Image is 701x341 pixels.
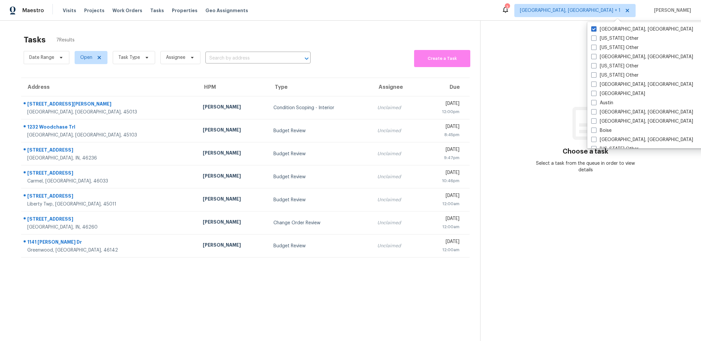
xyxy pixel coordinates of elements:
div: 12:00am [427,201,460,207]
label: [US_STATE] Other [591,44,639,51]
label: [GEOGRAPHIC_DATA], [GEOGRAPHIC_DATA] [591,118,693,125]
div: [STREET_ADDRESS][PERSON_NAME] [27,101,192,109]
div: [DATE] [427,215,460,224]
div: 12:00am [427,224,460,230]
div: 8:45pm [427,132,460,138]
div: 12:00pm [427,109,460,115]
label: [GEOGRAPHIC_DATA], [GEOGRAPHIC_DATA] [591,136,693,143]
div: Unclaimed [377,197,416,203]
span: Projects [84,7,105,14]
span: Tasks [150,8,164,13]
div: Unclaimed [377,174,416,180]
th: HPM [198,78,268,96]
div: 9:47pm [427,155,460,161]
div: Unclaimed [377,220,416,226]
div: [PERSON_NAME] [203,242,263,250]
span: Properties [172,7,198,14]
div: 3 [505,4,509,11]
span: [GEOGRAPHIC_DATA], [GEOGRAPHIC_DATA] + 1 [520,7,620,14]
label: [GEOGRAPHIC_DATA], [GEOGRAPHIC_DATA] [591,26,693,33]
div: [PERSON_NAME] [203,104,263,112]
div: [STREET_ADDRESS] [27,170,192,178]
label: [GEOGRAPHIC_DATA] [591,90,645,97]
div: Select a task from the queue in order to view details [533,160,638,173]
div: [DATE] [427,238,460,247]
h2: Tasks [24,37,46,43]
div: Budget Review [273,243,367,249]
div: Unclaimed [377,128,416,134]
label: Austin [591,100,613,106]
div: Budget Review [273,151,367,157]
span: Task Type [118,54,140,61]
label: [US_STATE] Other [591,63,639,69]
div: 1232 Woodchase Trl [27,124,192,132]
button: Open [302,54,311,63]
div: 1141 [PERSON_NAME] Dr [27,239,192,247]
div: Budget Review [273,197,367,203]
input: Search by address [205,53,292,63]
label: [GEOGRAPHIC_DATA], [GEOGRAPHIC_DATA] [591,109,693,115]
label: [GEOGRAPHIC_DATA], [GEOGRAPHIC_DATA] [591,54,693,60]
div: [GEOGRAPHIC_DATA], IN, 46236 [27,155,192,161]
label: [US_STATE] Other [591,72,639,79]
div: Carmel, [GEOGRAPHIC_DATA], 46033 [27,178,192,184]
div: Liberty Twp, [GEOGRAPHIC_DATA], 45011 [27,201,192,207]
div: [STREET_ADDRESS] [27,193,192,201]
div: [STREET_ADDRESS] [27,147,192,155]
div: [DATE] [427,192,460,201]
div: [GEOGRAPHIC_DATA], [GEOGRAPHIC_DATA], 45103 [27,132,192,138]
div: Budget Review [273,174,367,180]
div: 10:46pm [427,178,460,184]
div: [DATE] [427,146,460,155]
div: [GEOGRAPHIC_DATA], IN, 46260 [27,224,192,231]
div: Unclaimed [377,151,416,157]
div: [GEOGRAPHIC_DATA], [GEOGRAPHIC_DATA], 45013 [27,109,192,115]
div: [PERSON_NAME] [203,150,263,158]
div: Greenwood, [GEOGRAPHIC_DATA], 46142 [27,247,192,254]
th: Assignee [372,78,422,96]
span: Create a Task [417,55,467,62]
span: Open [80,54,92,61]
span: Maestro [22,7,44,14]
div: [PERSON_NAME] [203,173,263,181]
label: [US_STATE] Other [591,35,639,42]
span: Geo Assignments [205,7,248,14]
div: 12:00am [427,247,460,253]
button: Create a Task [414,50,470,67]
span: Visits [63,7,76,14]
div: Change Order Review [273,220,367,226]
th: Due [422,78,470,96]
th: Type [268,78,372,96]
h3: Choose a task [563,148,608,155]
div: [PERSON_NAME] [203,127,263,135]
span: 7 Results [56,37,75,43]
span: Work Orders [112,7,142,14]
span: [PERSON_NAME] [651,7,691,14]
label: [GEOGRAPHIC_DATA], [GEOGRAPHIC_DATA] [591,81,693,88]
span: Date Range [29,54,54,61]
div: [PERSON_NAME] [203,196,263,204]
div: Unclaimed [377,243,416,249]
label: [US_STATE] Other [591,146,639,152]
th: Address [21,78,198,96]
div: Unclaimed [377,105,416,111]
div: [STREET_ADDRESS] [27,216,192,224]
div: [DATE] [427,169,460,178]
div: [DATE] [427,100,460,109]
div: [DATE] [427,123,460,132]
div: [PERSON_NAME] [203,219,263,227]
div: Budget Review [273,128,367,134]
label: Boise [591,127,612,134]
div: Condition Scoping - Interior [273,105,367,111]
span: Assignee [166,54,185,61]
